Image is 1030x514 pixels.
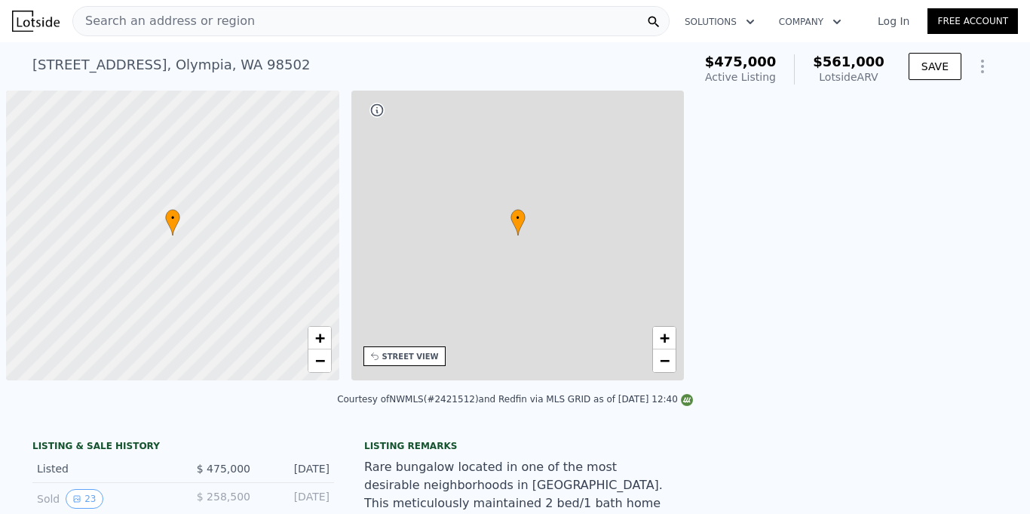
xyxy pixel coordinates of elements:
[165,211,180,225] span: •
[813,69,884,85] div: Lotside ARV
[37,489,171,509] div: Sold
[308,327,331,349] a: Zoom in
[73,12,255,30] span: Search an address or region
[767,8,854,35] button: Company
[314,351,324,370] span: −
[262,489,330,509] div: [DATE]
[364,440,666,452] div: Listing remarks
[308,349,331,372] a: Zoom out
[660,328,670,347] span: +
[705,71,776,83] span: Active Listing
[32,440,334,455] div: LISTING & SALE HISTORY
[705,54,777,69] span: $475,000
[653,327,676,349] a: Zoom in
[37,461,171,476] div: Listed
[909,53,961,80] button: SAVE
[197,491,250,503] span: $ 258,500
[927,8,1018,34] a: Free Account
[510,209,526,235] div: •
[860,14,927,29] a: Log In
[681,394,693,406] img: NWMLS Logo
[32,54,310,75] div: [STREET_ADDRESS] , Olympia , WA 98502
[262,461,330,476] div: [DATE]
[12,11,60,32] img: Lotside
[813,54,884,69] span: $561,000
[673,8,767,35] button: Solutions
[165,209,180,235] div: •
[382,351,439,362] div: STREET VIEW
[66,489,103,509] button: View historical data
[314,328,324,347] span: +
[967,51,998,82] button: Show Options
[197,463,250,475] span: $ 475,000
[337,394,693,405] div: Courtesy of NWMLS (#2421512) and Redfin via MLS GRID as of [DATE] 12:40
[660,351,670,370] span: −
[653,349,676,372] a: Zoom out
[510,211,526,225] span: •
